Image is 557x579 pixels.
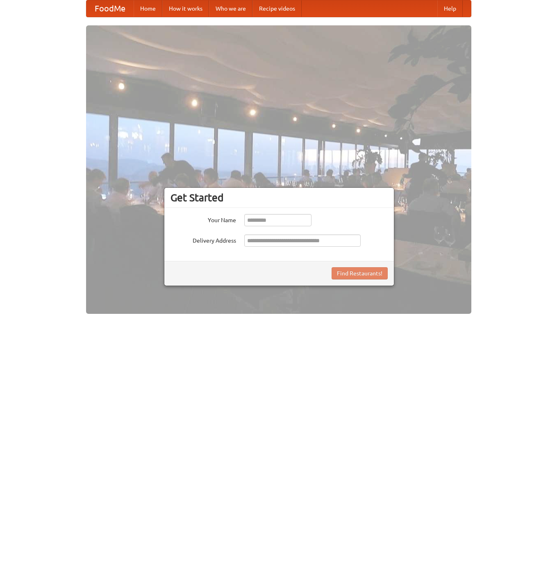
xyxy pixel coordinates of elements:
[134,0,162,17] a: Home
[171,191,388,204] h3: Get Started
[209,0,252,17] a: Who we are
[86,0,134,17] a: FoodMe
[162,0,209,17] a: How it works
[171,214,236,224] label: Your Name
[252,0,302,17] a: Recipe videos
[332,267,388,279] button: Find Restaurants!
[171,234,236,245] label: Delivery Address
[437,0,463,17] a: Help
